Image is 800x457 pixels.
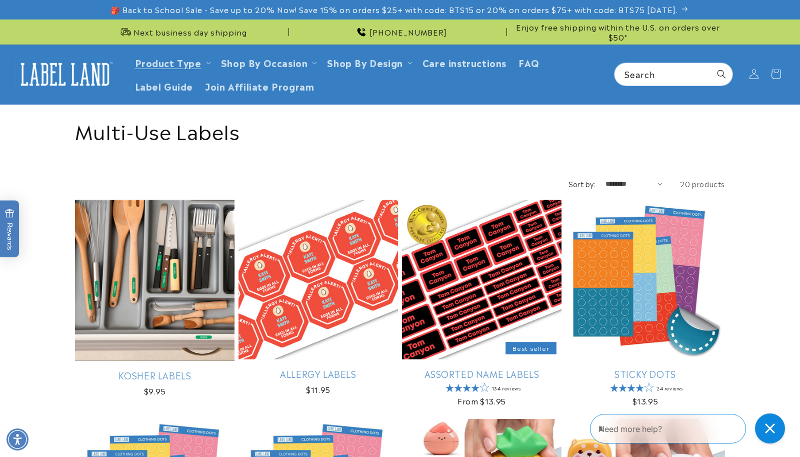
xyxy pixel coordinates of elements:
span: FAQ [518,57,539,68]
div: Announcement [511,20,725,44]
span: Enjoy free shipping within the U.S. on orders over $50* [511,22,725,42]
a: Shop By Design [327,56,402,69]
summary: Product Type [129,51,215,74]
div: Announcement [293,20,507,44]
iframe: Gorgias Floating Chat [590,410,790,447]
summary: Shop By Design [321,51,416,74]
a: Sticky Dots [565,368,725,379]
a: Product Type [135,56,201,69]
span: [PHONE_NUMBER] [369,27,447,37]
span: Next business day shipping [133,27,247,37]
a: Label Guide [129,74,199,98]
button: Search [710,63,732,85]
a: Allergy Labels [238,368,398,379]
span: Care instructions [422,57,506,68]
a: Kosher Labels [75,369,234,381]
span: Label Guide [135,80,193,92]
span: 20 products [680,179,725,189]
a: Join Affiliate Program [199,74,320,98]
summary: Shop By Occasion [215,51,321,74]
div: Announcement [75,20,289,44]
div: Accessibility Menu [6,428,28,450]
span: 🎒 Back to School Sale - Save up to 20% Now! Save 15% on orders $25+ with code: BTS15 or 20% on or... [110,5,678,15]
a: FAQ [512,51,545,74]
h1: Multi-Use Labels [75,117,725,143]
label: Sort by: [568,179,595,189]
span: Shop By Occasion [221,57,308,68]
span: Rewards [5,208,14,250]
a: Assorted Name Labels [402,368,561,379]
a: Care instructions [416,51,512,74]
a: Label Land [11,55,119,94]
img: Label Land [15,59,115,90]
span: Join Affiliate Program [205,80,314,92]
